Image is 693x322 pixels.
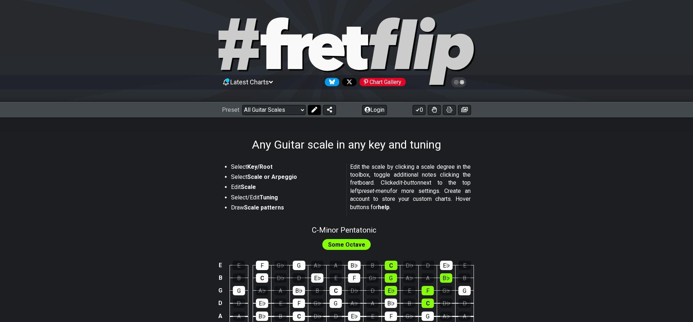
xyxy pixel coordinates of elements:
strong: Key/Root [247,163,273,170]
div: B♭ [348,261,361,270]
div: E [330,273,342,283]
div: C [385,261,397,270]
div: A [366,299,379,308]
button: Edit Preset [308,105,321,115]
div: B♭ [440,273,452,283]
p: Edit the scale by clicking a scale degree in the toolbox, toggle additional notes clicking the fr... [350,163,471,211]
td: E [216,259,225,272]
div: B [311,286,323,295]
td: D [216,297,225,310]
div: G♭ [403,312,415,321]
span: Preset [222,106,239,113]
div: E♭ [440,261,453,270]
strong: Scale or Arpeggio [247,173,297,180]
div: B♭ [385,299,397,308]
div: D [233,299,245,308]
div: A♭ [256,286,268,295]
div: G♭ [311,299,323,308]
li: Edit [231,183,341,193]
div: D♭ [274,273,287,283]
strong: Tuning [260,194,278,201]
div: D♭ [311,312,323,321]
div: C [293,312,305,321]
div: D [458,299,471,308]
div: D [330,312,342,321]
button: Print [443,105,456,115]
span: Latest Charts [230,78,269,86]
div: E [232,261,245,270]
div: D [422,261,434,270]
em: preset-menu [359,188,390,194]
button: Share Preset [323,105,336,115]
strong: help [378,204,389,211]
a: Follow #fretflip at Bluesky [322,78,339,86]
div: C [330,286,342,295]
div: B [274,312,287,321]
div: F [422,286,434,295]
div: E [274,299,287,308]
div: E♭ [256,299,268,308]
a: Follow #fretflip at X [339,78,357,86]
div: D [293,273,305,283]
div: E [403,286,415,295]
div: B♭ [256,312,268,321]
div: G [385,273,397,283]
td: B [216,272,225,284]
div: Chart Gallery [359,78,406,86]
div: A [330,261,342,270]
div: F [256,261,269,270]
div: A♭ [348,299,360,308]
span: C - Minor Pentatonic [312,226,376,234]
span: First enable full edit mode to edit [328,239,365,250]
div: A♭ [311,261,324,270]
div: E [458,261,471,270]
div: A♭ [403,273,415,283]
div: B [458,273,471,283]
button: Login [362,105,387,115]
div: G [422,312,434,321]
div: F [385,312,397,321]
div: D♭ [440,299,452,308]
div: D [366,286,379,295]
div: E♭ [348,312,360,321]
div: A [422,273,434,283]
button: Create image [458,105,471,115]
div: G♭ [366,273,379,283]
div: F [348,273,360,283]
td: G [216,284,225,297]
select: Preset [242,105,306,115]
span: Toggle light / dark theme [455,79,463,85]
div: A♭ [440,312,452,321]
div: A [274,286,287,295]
div: E♭ [311,273,323,283]
div: E [366,312,379,321]
li: Select [231,173,341,183]
div: B [366,261,379,270]
a: #fretflip at Pinterest [357,78,406,86]
li: Select/Edit [231,194,341,204]
strong: Scale [241,184,256,190]
div: G♭ [440,286,452,295]
div: A [458,312,471,321]
button: 0 [413,105,426,115]
li: Draw [231,204,341,214]
div: C [422,299,434,308]
div: B♭ [293,286,305,295]
div: B [403,299,415,308]
div: D♭ [348,286,360,295]
div: B [233,273,245,283]
div: G [233,286,245,295]
em: edit-button [393,179,420,186]
div: A [233,312,245,321]
div: D♭ [403,261,416,270]
div: F [293,299,305,308]
div: G [293,261,305,270]
strong: Scale patterns [244,204,284,211]
h1: Any Guitar scale in any key and tuning [252,138,441,151]
div: G [330,299,342,308]
button: Toggle Dexterity for all fretkits [428,105,441,115]
div: E♭ [385,286,397,295]
div: C [256,273,268,283]
div: G [458,286,471,295]
div: G♭ [274,261,287,270]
